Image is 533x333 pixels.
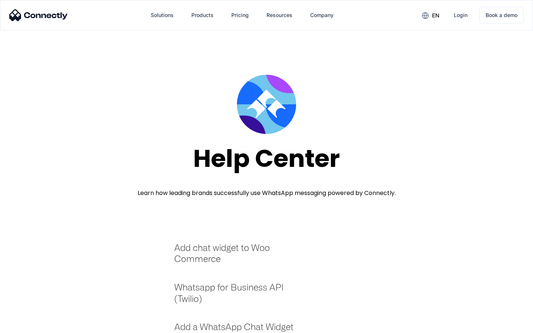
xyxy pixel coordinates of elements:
[193,145,340,172] div: Help Center
[454,10,467,20] div: Login
[174,282,304,312] a: Whatsapp for Business API (Twilio)
[138,189,396,198] div: Learn how leading brands successfully use WhatsApp messaging powered by Connectly.
[231,10,249,20] div: Pricing
[191,10,214,20] div: Products
[432,10,439,21] div: en
[266,10,292,20] div: Resources
[479,7,524,24] a: Book a demo
[174,242,304,272] a: Add chat widget to Woo Commerce
[310,10,333,20] div: Company
[9,9,68,21] img: Connectly Logo
[225,6,255,24] a: Pricing
[448,6,473,24] a: Login
[151,10,174,20] div: Solutions
[15,320,44,330] ul: Language list
[7,320,44,330] aside: Language selected: English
